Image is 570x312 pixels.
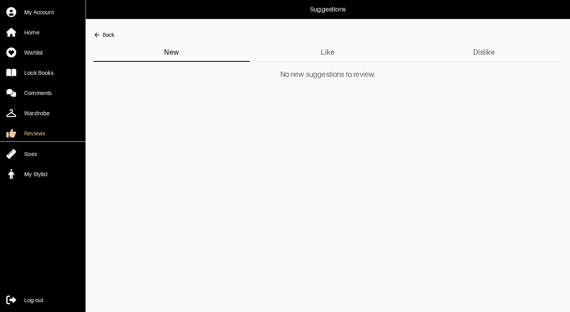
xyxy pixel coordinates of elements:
[410,46,557,59] span: Dislike
[24,129,45,137] div: Reviews
[24,69,53,77] div: Look Books
[24,8,54,16] div: My Account
[24,170,47,178] div: My Stylist
[255,46,401,59] span: Like
[93,70,562,78] div: No new suggestions to review.
[24,49,43,57] div: Wishlist
[24,109,50,117] div: Wardrobe
[93,27,114,43] button: Back
[310,5,346,14] p: Suggestions
[24,150,37,158] div: Sizes
[24,89,51,97] div: Comments
[24,29,40,36] div: Home
[24,296,43,304] div: Log out
[103,31,114,39] div: Back
[98,46,245,59] span: New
